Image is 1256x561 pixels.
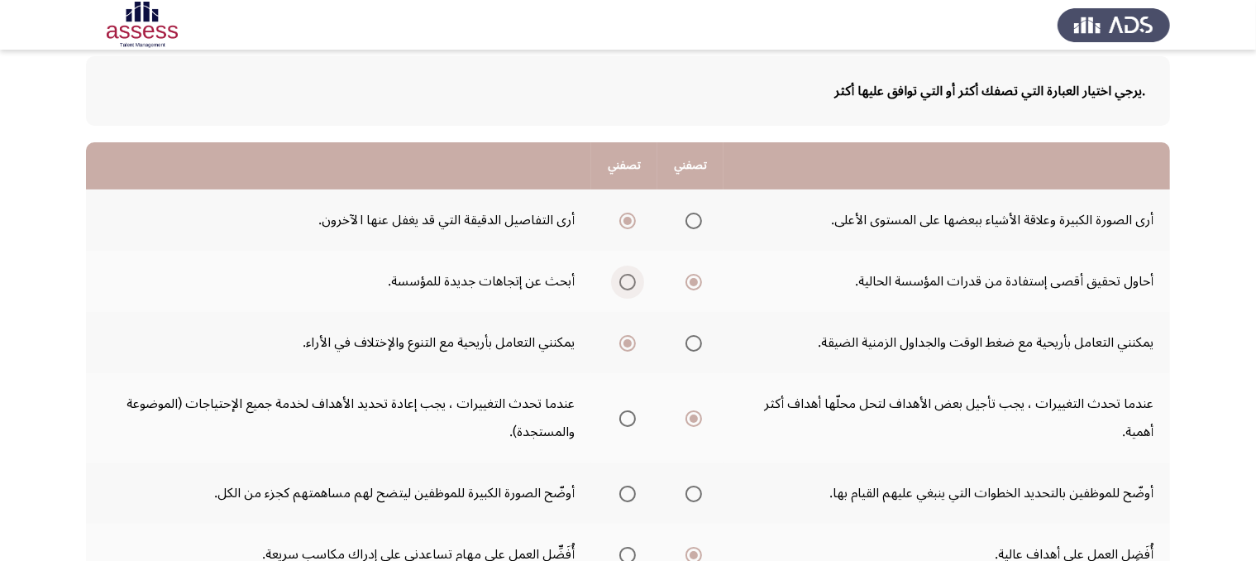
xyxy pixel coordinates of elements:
td: يمكنني التعامل بأريحية مع التنوع والإختلاف في الأراء. [86,312,591,373]
th: تصفني [657,142,724,189]
th: تصفني [591,142,657,189]
mat-radio-group: Select an option [679,479,702,507]
td: عندما تحدث التغييرات ، يجب تأجيل بعض الأهداف لتحل محلّها أهداف أكثر أهمية. [724,373,1170,463]
mat-radio-group: Select an option [613,404,636,432]
td: أرى الصورة الكبيرة وعلاقة الأشياء ببعضها على المستوى الأعلى. [724,189,1170,251]
td: عندما تحدث التغييرات ، يجب إعادة تحديد الأهداف لخدمة جميع الإحتياجات (الموضوعة والمستجدة). [86,373,591,463]
mat-radio-group: Select an option [613,328,636,357]
mat-radio-group: Select an option [613,206,636,234]
mat-radio-group: Select an option [679,206,702,234]
td: يمكنني التعامل بأريحية مع ضغط الوقت والجداول الزمنية الضيقة. [724,312,1170,373]
mat-radio-group: Select an option [679,267,702,295]
td: أوضّح الصورة الكبيرة للموظفين ليتضح لهم مساهمتهم كجزء من الكل. [86,463,591,524]
td: أحاول تحقيق أقصى إستفادة من قدرات المؤسسة الحالية. [724,251,1170,312]
img: Assessment logo of Potentiality Assessment R2 (EN/AR) [86,2,198,48]
mat-radio-group: Select an option [613,479,636,507]
td: أرى التفاصيل الدقيقة التي قد يغفل عنها الآخرون. [86,189,591,251]
b: .يرجي اختيار العبارة التي تصفك أكثر أو التي توافق عليها أكثر [834,77,1145,105]
img: Assess Talent Management logo [1058,2,1170,48]
td: أوضّح للموظفين بالتحديد الخطوات التي ينبغي عليهم القيام بها. [724,463,1170,524]
td: أبحث عن إتجاهات جديدة للمؤسسة. [86,251,591,312]
mat-radio-group: Select an option [613,267,636,295]
mat-radio-group: Select an option [679,328,702,357]
mat-radio-group: Select an option [679,404,702,432]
